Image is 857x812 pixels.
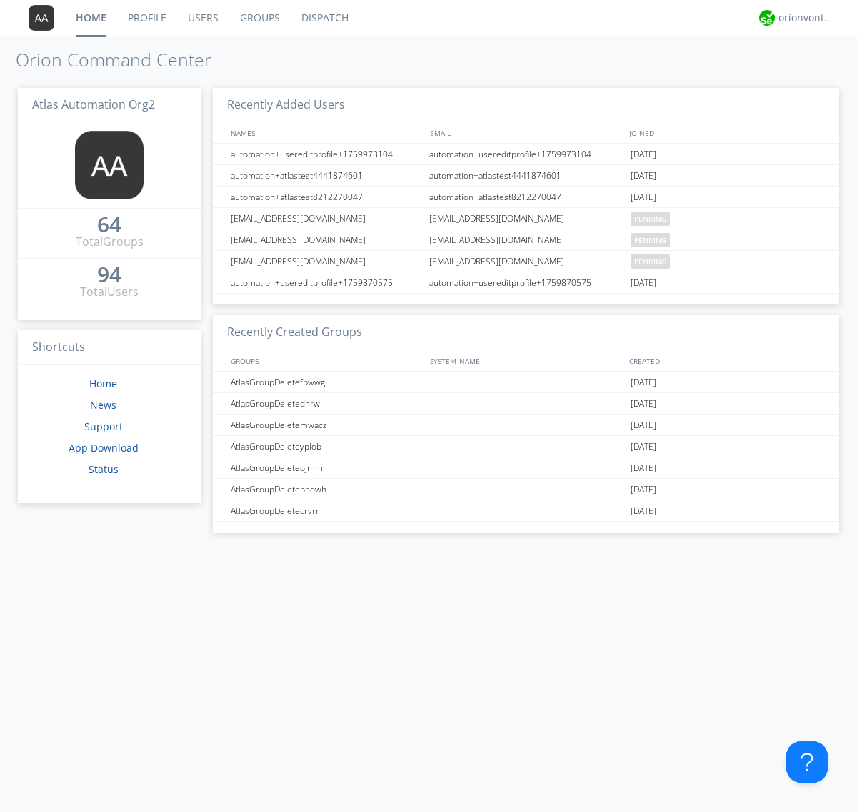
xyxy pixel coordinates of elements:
div: [EMAIL_ADDRESS][DOMAIN_NAME] [426,208,627,229]
a: AtlasGroupDeleteojmmf[DATE] [213,457,839,479]
a: [EMAIL_ADDRESS][DOMAIN_NAME][EMAIL_ADDRESS][DOMAIN_NAME]pending [213,208,839,229]
a: Home [89,377,117,390]
div: 94 [97,267,121,282]
span: [DATE] [631,415,656,436]
span: [DATE] [631,500,656,522]
div: automation+atlastest8212270047 [426,187,627,207]
h3: Recently Added Users [213,88,839,123]
a: News [90,398,116,412]
h3: Shortcuts [18,330,201,365]
div: automation+atlastest4441874601 [426,165,627,186]
div: automation+usereditprofile+1759973104 [227,144,425,164]
a: Status [89,462,119,476]
a: [EMAIL_ADDRESS][DOMAIN_NAME][EMAIL_ADDRESS][DOMAIN_NAME]pending [213,251,839,272]
a: AtlasGroupDeletedhrwi[DATE] [213,393,839,415]
div: CREATED [626,350,826,371]
div: JOINED [626,122,826,143]
div: automation+usereditprofile+1759870575 [227,272,425,293]
div: Total Users [80,284,139,300]
a: AtlasGroupDeletemwacz[DATE] [213,415,839,436]
div: AtlasGroupDeletedhrwi [227,393,425,414]
div: [EMAIL_ADDRESS][DOMAIN_NAME] [426,251,627,272]
div: [EMAIL_ADDRESS][DOMAIN_NAME] [227,208,425,229]
div: AtlasGroupDeleteyplob [227,436,425,457]
div: automation+atlastest4441874601 [227,165,425,186]
a: automation+atlastest4441874601automation+atlastest4441874601[DATE] [213,165,839,187]
span: [DATE] [631,272,656,294]
div: NAMES [227,122,423,143]
div: orionvontas+atlas+automation+org2 [778,11,832,25]
a: Support [84,420,123,433]
div: automation+atlastest8212270047 [227,187,425,207]
div: AtlasGroupDeletemwacz [227,415,425,435]
a: App Download [69,441,139,455]
a: AtlasGroupDeletefbwwg[DATE] [213,372,839,393]
span: [DATE] [631,479,656,500]
a: 94 [97,267,121,284]
span: [DATE] [631,165,656,187]
span: [DATE] [631,457,656,479]
h3: Recently Created Groups [213,315,839,350]
img: 373638.png [29,5,54,31]
div: AtlasGroupDeletecrvrr [227,500,425,521]
a: automation+usereditprofile+1759973104automation+usereditprofile+1759973104[DATE] [213,144,839,165]
span: Atlas Automation Org2 [32,96,155,112]
div: automation+usereditprofile+1759870575 [426,272,627,293]
div: AtlasGroupDeletepnowh [227,479,425,500]
div: AtlasGroupDeleteojmmf [227,457,425,478]
span: [DATE] [631,436,656,457]
span: [DATE] [631,187,656,208]
div: GROUPS [227,350,423,371]
div: [EMAIL_ADDRESS][DOMAIN_NAME] [227,251,425,272]
a: AtlasGroupDeletepnowh[DATE] [213,479,839,500]
a: AtlasGroupDeleteyplob[DATE] [213,436,839,457]
span: pending [631,254,670,269]
span: [DATE] [631,144,656,165]
a: 64 [97,217,121,234]
img: 373638.png [75,131,144,199]
div: SYSTEM_NAME [426,350,626,371]
img: 29d36aed6fa347d5a1537e7736e6aa13 [759,10,775,26]
a: [EMAIL_ADDRESS][DOMAIN_NAME][EMAIL_ADDRESS][DOMAIN_NAME]pending [213,229,839,251]
span: pending [631,233,670,247]
div: [EMAIL_ADDRESS][DOMAIN_NAME] [426,229,627,250]
a: automation+atlastest8212270047automation+atlastest8212270047[DATE] [213,187,839,208]
span: pending [631,212,670,226]
span: [DATE] [631,393,656,415]
a: AtlasGroupDeletecrvrr[DATE] [213,500,839,522]
a: automation+usereditprofile+1759870575automation+usereditprofile+1759870575[DATE] [213,272,839,294]
iframe: Toggle Customer Support [786,741,828,783]
div: 64 [97,217,121,232]
div: EMAIL [426,122,626,143]
div: automation+usereditprofile+1759973104 [426,144,627,164]
div: AtlasGroupDeletefbwwg [227,372,425,392]
span: [DATE] [631,372,656,393]
div: Total Groups [76,234,144,250]
div: [EMAIL_ADDRESS][DOMAIN_NAME] [227,229,425,250]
